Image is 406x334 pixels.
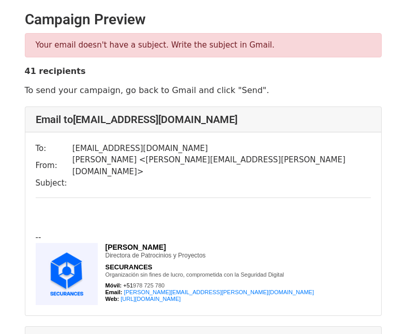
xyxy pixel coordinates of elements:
[106,289,123,295] strong: Email:
[25,66,86,76] strong: 41 recipients
[106,252,314,259] span: Directora de Patrocinios y Proyectos
[72,143,371,155] td: [EMAIL_ADDRESS][DOMAIN_NAME]
[106,243,314,252] strong: [PERSON_NAME]
[36,243,98,305] img: Logo SECURANCES
[25,85,382,96] p: To send your campaign, go back to Gmail and click "Send".
[106,282,122,289] strong: Móvil:
[36,177,72,189] td: Subject:
[36,154,72,177] td: From:
[72,154,371,177] td: [PERSON_NAME] < [PERSON_NAME][EMAIL_ADDRESS][PERSON_NAME][DOMAIN_NAME] >
[36,40,371,51] p: Your email doesn't have a subject. Write the subject in Gmail.
[36,113,371,126] h4: Email to [EMAIL_ADDRESS][DOMAIN_NAME]
[36,233,41,242] span: --
[106,271,314,278] span: Organización sin fines de lucro, comprometida con la Seguridad Digital
[36,143,72,155] td: To:
[123,282,133,289] a: +51
[106,263,314,271] strong: SECURANCES
[106,296,119,302] strong: Web:
[124,289,314,295] a: [PERSON_NAME][EMAIL_ADDRESS][PERSON_NAME][DOMAIN_NAME]
[121,296,181,302] a: [URL][DOMAIN_NAME]
[106,282,314,303] span: 978 725 780
[25,11,382,28] h2: Campaign Preview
